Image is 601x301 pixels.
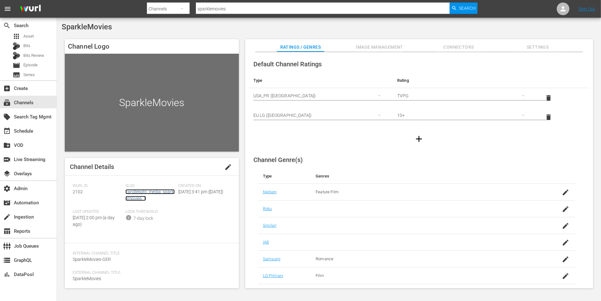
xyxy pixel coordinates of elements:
span: edit [224,163,232,171]
th: Type [258,169,311,184]
span: Series [23,72,35,78]
span: info [125,214,132,221]
a: candlelight_media_sparklemovies_1 [125,189,175,201]
div: 10+ [397,106,531,124]
a: LG Primary [263,273,283,278]
span: Channels [3,99,11,106]
div: 7-day lock [133,215,153,222]
span: Connectors [435,43,482,51]
span: Ingestion [3,213,11,221]
span: VOD [3,141,11,149]
span: delete [545,94,552,102]
span: Bits [23,43,30,49]
a: Sign Out [579,6,595,11]
span: Settings [514,43,562,51]
button: delete [541,110,556,125]
a: Roku [263,206,272,211]
table: simple table [248,73,590,127]
span: delete [545,113,552,121]
div: USA_PR ([GEOGRAPHIC_DATA]) [253,87,387,105]
img: ans4CAIJ8jUAAAAAAAAAAAAAAAAAAAAAAAAgQb4GAAAAAAAAAAAAAAAAAAAAAAAAJMjXAAAAAAAAAAAAAAAAAAAAAAAAgAT5G... [15,2,46,16]
span: Ratings / Genres [277,43,324,51]
span: Search [459,3,476,14]
span: Default Channel Ratings [253,60,322,68]
span: Episode [23,62,38,68]
span: menu [4,5,11,13]
span: Reports [3,227,11,235]
a: Sinclair [263,223,276,228]
span: GraphQL [3,256,11,264]
span: Overlays [3,170,11,178]
div: TVPG [397,87,531,105]
th: Rating [392,73,536,88]
span: Lock Threshold: [125,209,175,214]
span: SparkleMovies [73,276,101,281]
span: SparkleMovies [62,22,112,31]
span: Created On: [178,184,228,189]
span: Wurl ID: [73,184,122,189]
span: 2102 [73,189,83,194]
span: External Channel Title: [73,270,228,275]
span: Last Updated: [73,209,122,214]
th: Type [248,73,392,88]
span: Live Streaming [3,156,11,163]
span: Image Management [356,43,403,51]
button: Search [450,3,477,14]
span: [DATE] 3:41 pm ([DATE]) [178,189,223,194]
a: Samsung [263,256,281,261]
button: delete [541,90,556,105]
span: Asset [13,33,20,40]
h4: Channel Logo [65,39,239,54]
span: Series [13,71,20,79]
span: Internal Channel Title: [73,251,228,256]
span: Automation [3,199,11,207]
span: Asset [23,33,34,39]
span: Create [3,85,11,92]
span: Search [3,22,11,29]
span: DataPool [3,271,11,278]
span: Search Tag Mgmt [3,113,11,121]
span: Channel Genre(s) [253,156,303,164]
div: SparkleMovies [65,54,239,152]
a: Nielsen [263,190,277,194]
span: Bits Review [23,52,44,59]
span: Channel Details [70,163,114,171]
span: [DATE] 2:00 pm (a day ago) [73,215,115,227]
span: Slug: [125,184,175,189]
span: SparkleMovies-GER [73,257,111,262]
div: EU LG ([GEOGRAPHIC_DATA]) [253,106,387,124]
span: Admin [3,185,11,192]
button: edit [221,160,236,175]
div: Bits [13,42,20,50]
div: Bits Review [13,52,20,59]
a: IAB [263,240,269,244]
span: Job Queues [3,242,11,250]
span: Schedule [3,127,11,135]
span: Episode [13,62,20,69]
th: Genres [311,169,540,184]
